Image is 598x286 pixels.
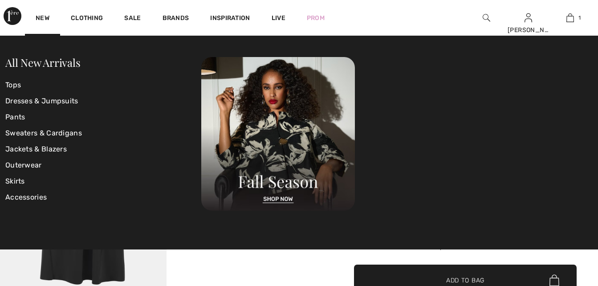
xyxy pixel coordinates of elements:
[578,14,581,22] span: 1
[210,14,250,24] span: Inspiration
[5,93,201,109] a: Dresses & Jumpsuits
[549,274,559,286] img: Bag.svg
[525,13,532,22] a: Sign In
[549,12,590,23] a: 1
[5,109,201,125] a: Pants
[201,57,355,211] img: 250821122533_67480da726d80.jpg
[5,173,201,189] a: Skirts
[5,55,80,69] a: All New Arrivals
[36,14,49,24] a: New
[5,141,201,157] a: Jackets & Blazers
[272,13,285,23] a: Live
[5,125,201,141] a: Sweaters & Cardigans
[483,12,490,23] img: search the website
[446,276,484,285] span: Add to Bag
[5,77,201,93] a: Tops
[566,12,574,23] img: My Bag
[5,157,201,173] a: Outerwear
[124,14,141,24] a: Sale
[508,25,549,35] div: [PERSON_NAME]
[163,14,189,24] a: Brands
[71,14,103,24] a: Clothing
[5,189,201,205] a: Accessories
[525,12,532,23] img: My Info
[307,13,325,23] a: Prom
[4,7,21,25] img: 1ère Avenue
